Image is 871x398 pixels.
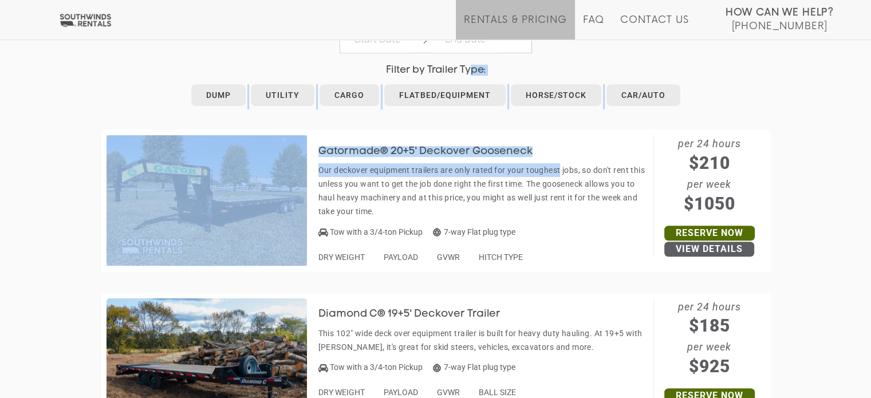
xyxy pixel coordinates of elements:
[251,84,314,106] a: Utility
[318,326,648,354] p: This 102" wide deck over equipment trailer is built for heavy duty hauling. At 19+5 with [PERSON_...
[433,362,515,372] span: 7-way Flat plug type
[511,84,601,106] a: Horse/Stock
[107,135,307,266] img: SW012 - Gatormade 20+5' Deckover Gooseneck
[620,14,688,40] a: Contact Us
[318,146,550,155] a: Gatormade® 20+5' Deckover Gooseneck
[606,84,680,106] a: Car/Auto
[479,388,516,397] span: BALL SIZE
[583,14,605,40] a: FAQ
[726,6,834,31] a: How Can We Help? [PHONE_NUMBER]
[654,191,765,216] span: $1050
[654,135,765,216] span: per 24 hours per week
[654,298,765,380] span: per 24 hours per week
[654,313,765,338] span: $185
[384,388,418,397] span: PAYLOAD
[318,309,518,320] h3: Diamond C® 19+5' Deckover Trailer
[437,388,460,397] span: GVWR
[101,65,771,76] h4: Filter by Trailer Type:
[437,253,460,262] span: GVWR
[318,388,365,397] span: DRY WEIGHT
[330,362,423,372] span: Tow with a 3/4-ton Pickup
[664,226,755,241] a: Reserve Now
[318,309,518,318] a: Diamond C® 19+5' Deckover Trailer
[664,242,754,257] a: View Details
[191,84,246,106] a: Dump
[384,253,418,262] span: PAYLOAD
[318,146,550,157] h3: Gatormade® 20+5' Deckover Gooseneck
[433,227,515,237] span: 7-way Flat plug type
[57,13,113,27] img: Southwinds Rentals Logo
[318,163,648,218] p: Our deckover equipment trailers are only rated for your toughest jobs, so don't rent this unless ...
[731,21,827,32] span: [PHONE_NUMBER]
[464,14,566,40] a: Rentals & Pricing
[479,253,523,262] span: HITCH TYPE
[726,7,834,18] strong: How Can We Help?
[654,150,765,176] span: $210
[384,84,506,106] a: Flatbed/Equipment
[318,253,365,262] span: DRY WEIGHT
[654,353,765,379] span: $925
[330,227,423,237] span: Tow with a 3/4-ton Pickup
[320,84,379,106] a: Cargo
